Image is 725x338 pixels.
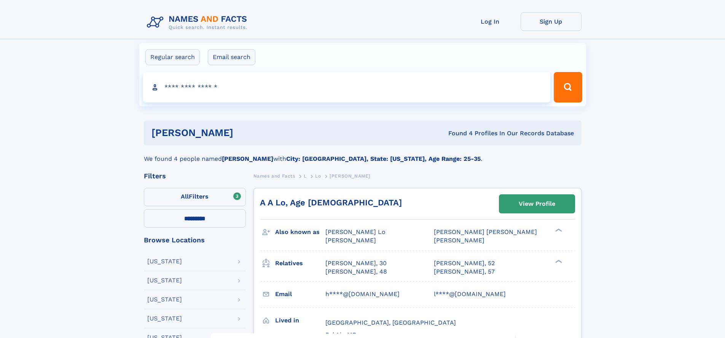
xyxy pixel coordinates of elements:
span: [PERSON_NAME] [325,237,376,244]
img: Logo Names and Facts [144,12,253,33]
input: search input [143,72,551,103]
a: Log In [460,12,521,31]
div: ❯ [553,228,562,233]
div: ❯ [553,259,562,264]
a: Names and Facts [253,171,295,181]
a: [PERSON_NAME], 52 [434,259,495,268]
a: [PERSON_NAME], 48 [325,268,387,276]
b: City: [GEOGRAPHIC_DATA], State: [US_STATE], Age Range: 25-35 [286,155,481,162]
b: [PERSON_NAME] [222,155,273,162]
span: All [181,193,189,200]
span: [GEOGRAPHIC_DATA], [GEOGRAPHIC_DATA] [325,319,456,326]
div: Filters [144,173,246,179]
h3: Email [275,288,325,301]
span: Lo [315,173,321,179]
div: We found 4 people named with . [144,145,582,163]
div: Browse Locations [144,237,246,243]
span: [PERSON_NAME] [PERSON_NAME] [434,228,537,235]
a: L [304,171,307,181]
span: [PERSON_NAME] [434,237,484,244]
h3: Lived in [275,314,325,327]
div: [US_STATE] [147,296,182,303]
div: [US_STATE] [147,258,182,264]
a: Sign Up [521,12,582,31]
a: Lo [315,171,321,181]
button: Search Button [554,72,582,103]
div: [US_STATE] [147,316,182,322]
a: [PERSON_NAME], 57 [434,268,495,276]
label: Filters [144,188,246,206]
div: [US_STATE] [147,277,182,284]
div: View Profile [519,195,555,213]
h3: Relatives [275,257,325,270]
label: Email search [208,49,255,65]
span: [PERSON_NAME] [330,173,370,179]
div: Found 4 Profiles In Our Records Database [341,129,574,138]
a: [PERSON_NAME], 30 [325,259,387,268]
span: [PERSON_NAME] Lo [325,228,386,235]
h3: Also known as [275,226,325,239]
a: A A Lo, Age [DEMOGRAPHIC_DATA] [260,198,402,207]
h1: [PERSON_NAME] [151,128,341,138]
label: Regular search [145,49,200,65]
a: View Profile [499,195,575,213]
span: L [304,173,307,179]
